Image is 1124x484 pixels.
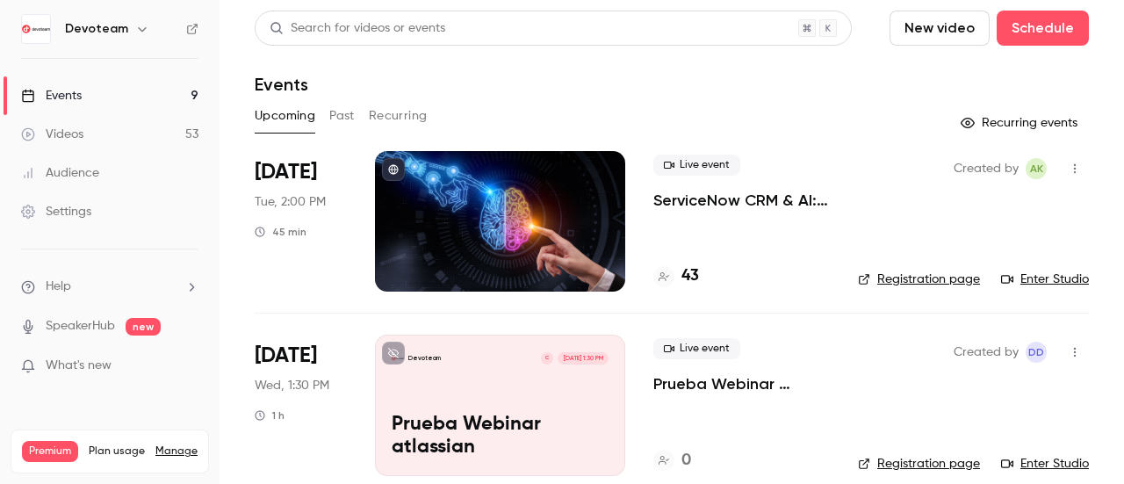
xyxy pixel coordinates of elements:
[255,193,326,211] span: Tue, 2:00 PM
[89,444,145,459] span: Plan usage
[653,155,740,176] span: Live event
[558,352,608,365] span: [DATE] 1:30 PM
[1026,158,1047,179] span: Adrianna Kielin
[369,102,428,130] button: Recurring
[1030,158,1043,179] span: AK
[65,20,128,38] h6: Devoteam
[46,317,115,336] a: SpeakerHub
[255,102,315,130] button: Upcoming
[1001,455,1089,473] a: Enter Studio
[22,441,78,462] span: Premium
[681,449,691,473] h4: 0
[540,351,554,365] div: C
[329,102,355,130] button: Past
[46,357,112,375] span: What's new
[270,19,445,38] div: Search for videos or events
[997,11,1089,46] button: Schedule
[392,414,609,459] p: Prueba Webinar atlassian
[653,190,830,211] a: ServiceNow CRM & AI: Building intelligent customer relationships
[126,318,161,336] span: new
[155,444,198,459] a: Manage
[255,342,317,370] span: [DATE]
[681,264,699,288] h4: 43
[954,342,1019,363] span: Created by
[858,455,980,473] a: Registration page
[255,377,329,394] span: Wed, 1:30 PM
[255,225,306,239] div: 45 min
[653,264,699,288] a: 43
[46,278,71,296] span: Help
[954,158,1019,179] span: Created by
[653,449,691,473] a: 0
[21,164,99,182] div: Audience
[1028,342,1044,363] span: DD
[21,278,198,296] li: help-dropdown-opener
[255,335,347,475] div: Sep 24 Wed, 1:30 PM (Europe/Madrid)
[255,408,285,423] div: 1 h
[375,335,625,475] a: Prueba Webinar atlassianDevoteamC[DATE] 1:30 PMPrueba Webinar atlassian
[177,358,198,374] iframe: Noticeable Trigger
[22,15,50,43] img: Devoteam
[21,203,91,220] div: Settings
[858,271,980,288] a: Registration page
[21,87,82,105] div: Events
[408,354,441,363] p: Devoteam
[653,338,740,359] span: Live event
[21,126,83,143] div: Videos
[953,109,1089,137] button: Recurring events
[255,158,317,186] span: [DATE]
[255,74,308,95] h1: Events
[1001,271,1089,288] a: Enter Studio
[653,373,830,394] a: Prueba Webinar atlassian
[890,11,990,46] button: New video
[255,151,347,292] div: Sep 23 Tue, 2:00 PM (Europe/Amsterdam)
[1026,342,1047,363] span: Daniel Duarte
